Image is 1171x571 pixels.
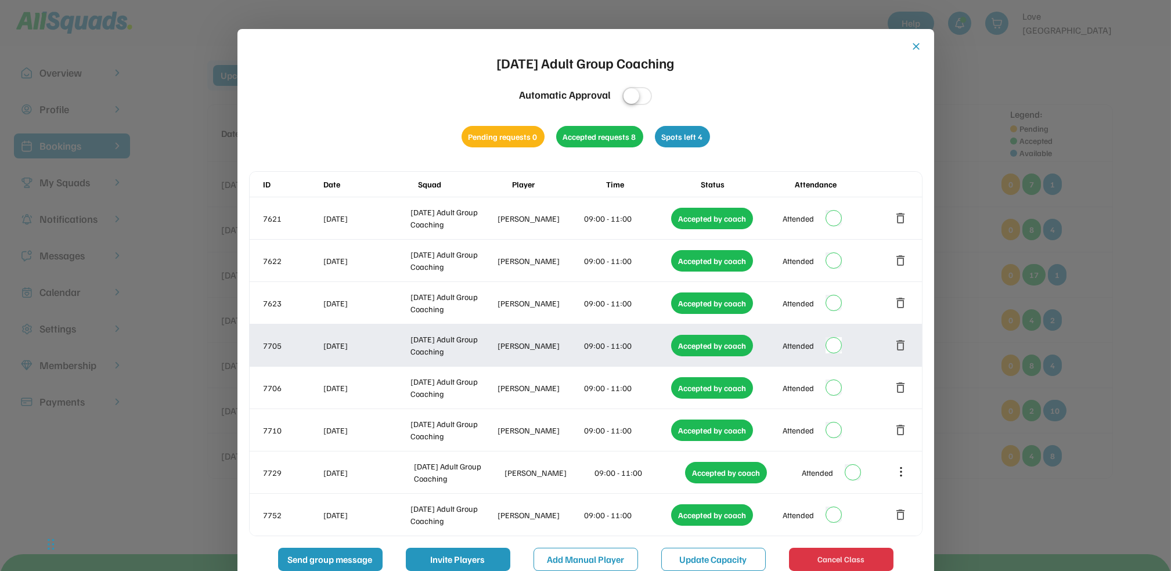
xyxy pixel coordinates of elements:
div: 09:00 - 11:00 [585,382,669,394]
div: Attended [783,255,814,267]
div: [PERSON_NAME] [498,255,582,267]
div: Status [701,178,792,190]
div: [PERSON_NAME] [505,467,593,479]
div: Accepted by coach [671,377,753,399]
div: [DATE] Adult Group Coaching [410,291,495,315]
div: Attended [783,382,814,394]
button: delete [894,296,908,310]
button: Add Manual Player [534,548,638,571]
div: Attended [783,509,814,521]
button: delete [894,254,908,268]
div: Automatic Approval [519,87,611,103]
div: Accepted by coach [685,462,767,483]
div: [DATE] Adult Group Coaching [410,248,495,273]
div: Accepted by coach [671,420,753,441]
div: Accepted by coach [671,208,753,229]
div: [PERSON_NAME] [498,339,582,352]
div: [DATE] [324,212,409,225]
div: Accepted requests 8 [556,126,643,147]
div: Attendance [795,178,887,190]
div: 09:00 - 11:00 [585,339,669,352]
div: Accepted by coach [671,292,753,314]
div: 7705 [264,339,322,352]
div: Accepted by coach [671,250,753,272]
div: [DATE] Adult Group Coaching [410,206,495,230]
button: delete [894,508,908,522]
div: [DATE] [324,424,409,436]
div: Attended [783,339,814,352]
div: [DATE] [324,255,409,267]
div: [PERSON_NAME] [498,297,582,309]
div: 09:00 - 11:00 [585,212,669,225]
button: delete [894,423,908,437]
div: [DATE] Adult Group Coaching [414,460,502,485]
div: 7706 [264,382,322,394]
div: [PERSON_NAME] [498,382,582,394]
div: 7621 [264,212,322,225]
button: Invite Players [406,548,510,571]
div: Attended [783,212,814,225]
div: [DATE] Adult Group Coaching [410,418,495,442]
button: delete [894,381,908,395]
div: 7623 [264,297,322,309]
div: ID [264,178,322,190]
div: [PERSON_NAME] [498,212,582,225]
div: [DATE] Adult Group Coaching [497,52,675,73]
div: Date [324,178,416,190]
div: Accepted by coach [671,504,753,526]
div: [PERSON_NAME] [498,509,582,521]
div: Attended [783,424,814,436]
button: Update Capacity [661,548,766,571]
div: Attended [802,467,833,479]
div: 09:00 - 11:00 [585,424,669,436]
div: 7752 [264,509,322,521]
button: delete [894,338,908,352]
div: Player [512,178,604,190]
button: Send group message [278,548,383,571]
div: [DATE] [324,297,409,309]
div: Time [606,178,698,190]
div: [DATE] Adult Group Coaching [410,333,495,357]
div: Pending requests 0 [462,126,545,147]
div: [DATE] Adult Group Coaching [410,503,495,527]
button: delete [894,211,908,225]
div: 09:00 - 11:00 [585,297,669,309]
button: close [911,41,923,52]
div: 09:00 - 11:00 [595,467,683,479]
div: [DATE] Adult Group Coaching [410,375,495,400]
div: Squad [418,178,510,190]
div: [PERSON_NAME] [498,424,582,436]
div: 7622 [264,255,322,267]
div: [DATE] [324,509,409,521]
div: Accepted by coach [671,335,753,356]
div: 09:00 - 11:00 [585,509,669,521]
div: [DATE] [324,339,409,352]
div: [DATE] [324,467,412,479]
div: [DATE] [324,382,409,394]
div: Attended [783,297,814,309]
div: 7729 [264,467,322,479]
div: 09:00 - 11:00 [585,255,669,267]
div: 7710 [264,424,322,436]
div: Spots left 4 [655,126,710,147]
button: Cancel Class [789,548,893,571]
